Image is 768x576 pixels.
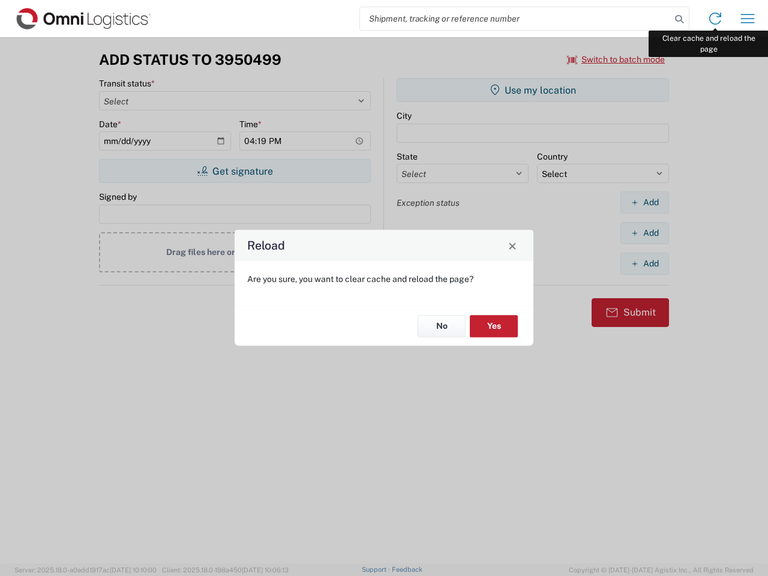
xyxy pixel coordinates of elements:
h4: Reload [247,237,285,254]
p: Are you sure, you want to clear cache and reload the page? [247,274,521,284]
button: Yes [470,315,518,337]
button: No [418,315,466,337]
input: Shipment, tracking or reference number [360,7,671,30]
button: Close [504,237,521,254]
